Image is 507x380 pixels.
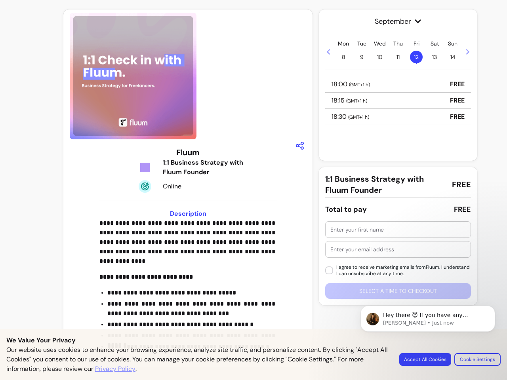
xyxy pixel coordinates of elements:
[332,80,370,89] p: 18:00
[450,112,465,122] p: FREE
[393,40,403,47] p: Thu
[332,96,367,105] p: 18:15
[163,182,246,191] div: Online
[99,209,277,218] h3: Description
[410,51,423,63] span: 12
[6,345,390,374] p: Our website uses cookies to enhance your browsing experience, analyze site traffic, and personali...
[348,114,369,120] span: ( GMT+1 h )
[338,40,349,47] p: Mon
[357,40,366,47] p: Tue
[454,204,471,215] div: FREE
[428,51,441,63] span: 13
[330,226,466,234] input: Enter your first name
[70,13,196,139] img: https://d3pz9znudhj10h.cloudfront.net/fc0c3500-c026-4de5-932d-197641d01e37
[448,40,457,47] p: Sun
[176,147,200,158] h3: Fluum
[330,245,466,253] input: Enter your email address
[374,40,386,47] p: Wed
[139,161,151,174] img: Tickets Icon
[163,158,246,177] div: 1:1 Business Strategy with Fluum Founder
[337,51,350,63] span: 8
[349,82,370,88] span: ( GMT+1 h )
[325,16,471,27] span: September
[349,289,507,376] iframe: Intercom notifications message
[450,96,465,105] p: FREE
[431,40,439,47] p: Sat
[355,51,368,63] span: 9
[452,179,471,190] span: FREE
[446,51,459,63] span: 14
[392,51,404,63] span: 11
[450,80,465,89] p: FREE
[416,59,417,67] span: •
[6,336,501,345] p: We Value Your Privacy
[325,204,367,215] div: Total to pay
[325,173,446,196] span: 1:1 Business Strategy with Fluum Founder
[95,364,135,374] a: Privacy Policy
[346,98,367,104] span: ( GMT+1 h )
[414,40,419,47] p: Fri
[374,51,386,63] span: 10
[332,112,369,122] p: 18:30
